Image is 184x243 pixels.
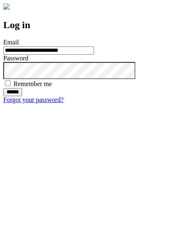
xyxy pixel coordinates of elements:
label: Password [3,55,28,62]
label: Remember me [13,80,52,87]
img: logo-4e3dc11c47720685a147b03b5a06dd966a58ff35d612b21f08c02c0306f2b779.png [3,3,10,10]
h2: Log in [3,20,181,31]
a: Forgot your password? [3,96,63,103]
label: Email [3,39,19,46]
